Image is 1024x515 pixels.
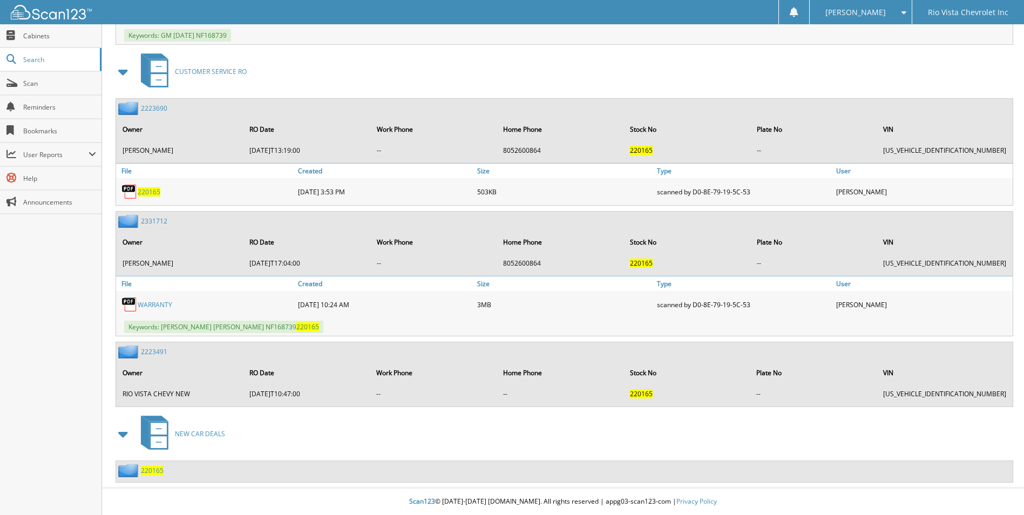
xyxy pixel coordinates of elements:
[751,385,877,403] td: --
[625,231,750,253] th: Stock No
[175,67,247,76] span: CUSTOMER SERVICE RO
[498,118,623,140] th: Home Phone
[134,412,225,455] a: NEW CAR DEALS
[371,254,497,272] td: --
[878,141,1012,159] td: [US_VEHICLE_IDENTIFICATION_NUMBER]
[23,198,96,207] span: Announcements
[498,362,623,384] th: Home Phone
[141,347,167,356] a: 2223491
[102,489,1024,515] div: © [DATE]-[DATE] [DOMAIN_NAME]. All rights reserved | appg03-scan123-com |
[118,101,141,115] img: folder2.png
[124,29,231,42] span: Keywords: GM [DATE] NF168739
[371,231,497,253] th: Work Phone
[23,55,94,64] span: Search
[118,214,141,228] img: folder2.png
[121,296,138,313] img: PDF.png
[654,276,833,291] a: Type
[141,216,167,226] a: 2331712
[751,231,877,253] th: Plate No
[244,362,370,384] th: RO Date
[116,276,295,291] a: File
[751,118,877,140] th: Plate No
[23,174,96,183] span: Help
[117,231,243,253] th: Owner
[295,164,474,178] a: Created
[833,164,1013,178] a: User
[409,497,435,506] span: Scan123
[116,164,295,178] a: File
[118,464,141,477] img: folder2.png
[833,276,1013,291] a: User
[970,463,1024,515] iframe: Chat Widget
[117,141,243,159] td: [PERSON_NAME]
[676,497,717,506] a: Privacy Policy
[833,294,1013,315] div: [PERSON_NAME]
[371,385,497,403] td: --
[371,362,497,384] th: Work Phone
[244,385,370,403] td: [DATE]T10:47:00
[878,118,1012,140] th: VIN
[498,385,623,403] td: --
[11,5,92,19] img: scan123-logo-white.svg
[498,231,623,253] th: Home Phone
[117,118,243,140] th: Owner
[878,254,1012,272] td: [US_VEHICLE_IDENTIFICATION_NUMBER]
[371,118,497,140] th: Work Phone
[124,321,323,333] span: Keywords: [PERSON_NAME] [PERSON_NAME] NF168739
[474,276,654,291] a: Size
[244,141,370,159] td: [DATE]T13:19:00
[474,164,654,178] a: Size
[751,362,877,384] th: Plate No
[654,181,833,202] div: scanned by D0-8E-79-19-5C-53
[117,385,243,403] td: RIO VISTA CHEVY NEW
[134,50,247,93] a: CUSTOMER SERVICE RO
[138,187,160,196] a: 220165
[117,254,243,272] td: [PERSON_NAME]
[825,9,886,16] span: [PERSON_NAME]
[118,345,141,358] img: folder2.png
[498,141,623,159] td: 8052600864
[141,104,167,113] a: 2223690
[833,181,1013,202] div: [PERSON_NAME]
[141,466,164,475] a: 220165
[23,103,96,112] span: Reminders
[244,118,370,140] th: RO Date
[138,300,172,309] a: WARRANTY
[23,126,96,135] span: Bookmarks
[121,184,138,200] img: PDF.png
[654,294,833,315] div: scanned by D0-8E-79-19-5C-53
[175,429,225,438] span: NEW CAR DEALS
[295,181,474,202] div: [DATE] 3:53 PM
[244,231,370,253] th: RO Date
[117,362,243,384] th: Owner
[630,146,653,155] span: 220165
[23,31,96,40] span: Cabinets
[878,362,1012,384] th: VIN
[654,164,833,178] a: Type
[295,294,474,315] div: [DATE] 10:24 AM
[474,294,654,315] div: 3MB
[296,322,319,331] span: 220165
[23,79,96,88] span: Scan
[625,362,750,384] th: Stock No
[630,389,653,398] span: 220165
[630,259,653,268] span: 220165
[751,141,877,159] td: --
[244,254,370,272] td: [DATE]T17:04:00
[498,254,623,272] td: 8052600864
[878,231,1012,253] th: VIN
[23,150,89,159] span: User Reports
[928,9,1008,16] span: Rio Vista Chevrolet Inc
[295,276,474,291] a: Created
[625,118,750,140] th: Stock No
[878,385,1012,403] td: [US_VEHICLE_IDENTIFICATION_NUMBER]
[474,181,654,202] div: 503KB
[371,141,497,159] td: --
[751,254,877,272] td: --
